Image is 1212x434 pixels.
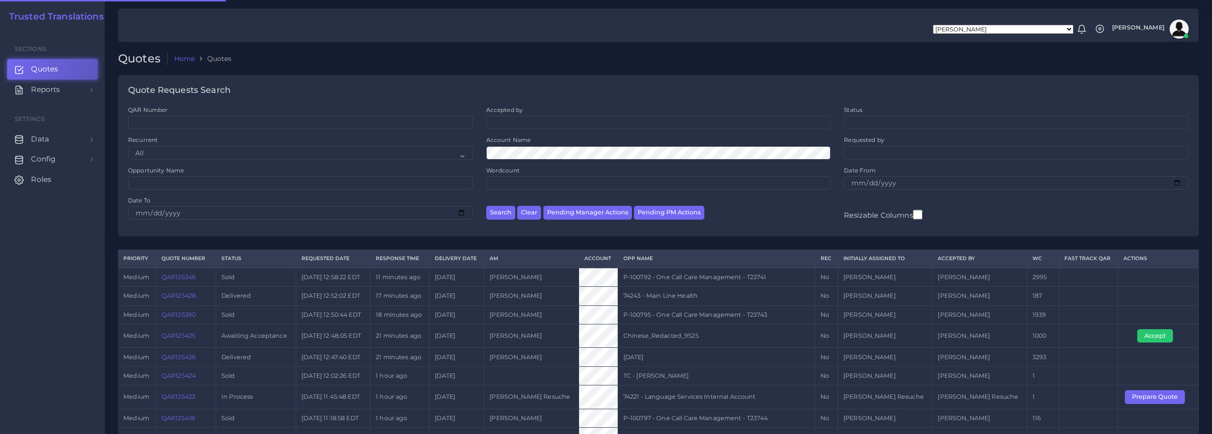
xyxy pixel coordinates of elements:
[123,273,149,281] span: medium
[838,366,932,385] td: [PERSON_NAME]
[161,273,196,281] a: QAR125346
[844,136,884,144] label: Requested by
[1027,268,1059,287] td: 2995
[370,348,429,366] td: 21 minutes ago
[370,409,429,427] td: 1 hour ago
[932,348,1027,366] td: [PERSON_NAME]
[118,250,156,268] th: Priority
[815,366,838,385] td: No
[31,64,58,74] span: Quotes
[161,353,196,361] a: QAR125426
[932,287,1027,305] td: [PERSON_NAME]
[618,287,815,305] td: 74243 - Main Line Health
[216,348,296,366] td: Delivered
[844,106,862,114] label: Status
[618,348,815,366] td: [DATE]
[156,250,216,268] th: Quote Number
[370,268,429,287] td: 11 minutes ago
[7,149,98,169] a: Config
[932,409,1027,427] td: [PERSON_NAME]
[7,129,98,149] a: Data
[123,311,149,318] span: medium
[15,115,45,122] span: Settings
[1027,287,1059,305] td: 187
[484,287,579,305] td: [PERSON_NAME]
[296,366,371,385] td: [DATE] 12:02:26 EDT
[123,292,149,299] span: medium
[296,268,371,287] td: [DATE] 12:58:22 EDT
[296,287,371,305] td: [DATE] 12:52:02 EDT
[484,409,579,427] td: [PERSON_NAME]
[618,324,815,348] td: Chinese_Redacted_9525
[484,348,579,366] td: [PERSON_NAME]
[296,409,371,427] td: [DATE] 11:18:58 EDT
[31,154,56,164] span: Config
[838,305,932,324] td: [PERSON_NAME]
[1125,393,1192,400] a: Prepare Quote
[1107,20,1192,39] a: [PERSON_NAME]avatar
[815,287,838,305] td: No
[932,250,1027,268] th: Accepted by
[838,287,932,305] td: [PERSON_NAME]
[486,106,523,114] label: Accepted by
[430,268,484,287] td: [DATE]
[216,324,296,348] td: Awaiting Acceptance
[815,409,838,427] td: No
[216,287,296,305] td: Delivered
[913,209,922,221] input: Resizable Columns
[932,268,1027,287] td: [PERSON_NAME]
[1027,348,1059,366] td: 3293
[161,372,196,379] a: QAR125424
[370,305,429,324] td: 18 minutes ago
[838,348,932,366] td: [PERSON_NAME]
[123,393,149,400] span: medium
[370,287,429,305] td: 17 minutes ago
[430,385,484,409] td: [DATE]
[296,324,371,348] td: [DATE] 12:48:05 EDT
[296,305,371,324] td: [DATE] 12:50:44 EDT
[1027,409,1059,427] td: 116
[161,311,196,318] a: QAR125390
[815,305,838,324] td: No
[618,268,815,287] td: P-100792 - One Call Care Management - T23741
[618,250,815,268] th: Opp Name
[118,52,168,66] h2: Quotes
[844,166,876,174] label: Date From
[216,385,296,409] td: In Process
[517,206,541,220] button: Clear
[1059,250,1118,268] th: Fast Track QAR
[216,409,296,427] td: Sold
[123,353,149,361] span: medium
[195,54,231,63] li: Quotes
[486,206,515,220] button: Search
[2,11,104,22] a: Trusted Translations
[484,324,579,348] td: [PERSON_NAME]
[618,366,815,385] td: TC - [PERSON_NAME]
[296,348,371,366] td: [DATE] 12:47:40 EDT
[932,366,1027,385] td: [PERSON_NAME]
[579,250,618,268] th: Account
[815,385,838,409] td: No
[296,385,371,409] td: [DATE] 11:45:48 EDT
[838,385,932,409] td: [PERSON_NAME] Resuche
[1027,385,1059,409] td: 1
[31,134,49,144] span: Data
[128,85,230,96] h4: Quote Requests Search
[216,366,296,385] td: Sold
[1112,25,1164,31] span: [PERSON_NAME]
[1125,390,1185,404] button: Prepare Quote
[430,366,484,385] td: [DATE]
[123,372,149,379] span: medium
[486,136,531,144] label: Account Name
[1137,332,1180,339] a: Accept
[430,324,484,348] td: [DATE]
[296,250,371,268] th: Requested Date
[128,136,158,144] label: Recurrent
[123,414,149,422] span: medium
[161,292,196,299] a: QAR125428
[7,170,98,190] a: Roles
[174,54,195,63] a: Home
[161,393,195,400] a: QAR125423
[932,305,1027,324] td: [PERSON_NAME]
